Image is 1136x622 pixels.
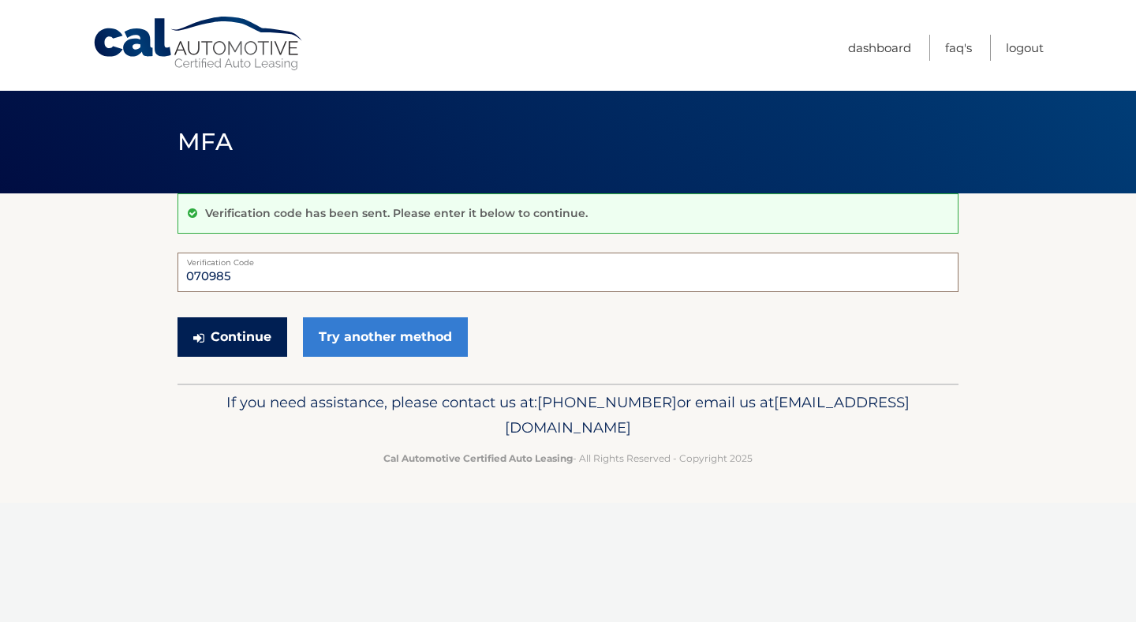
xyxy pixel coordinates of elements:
input: Verification Code [177,253,958,292]
span: MFA [177,127,233,156]
a: Dashboard [848,35,911,61]
a: FAQ's [945,35,972,61]
strong: Cal Automotive Certified Auto Leasing [383,452,573,464]
a: Cal Automotive [92,16,305,72]
label: Verification Code [177,253,958,265]
span: [PHONE_NUMBER] [537,393,677,411]
p: Verification code has been sent. Please enter it below to continue. [205,206,588,220]
a: Logout [1006,35,1044,61]
p: - All Rights Reserved - Copyright 2025 [188,450,948,466]
span: [EMAIL_ADDRESS][DOMAIN_NAME] [505,393,910,437]
button: Continue [177,317,287,357]
a: Try another method [303,317,468,357]
p: If you need assistance, please contact us at: or email us at [188,390,948,440]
